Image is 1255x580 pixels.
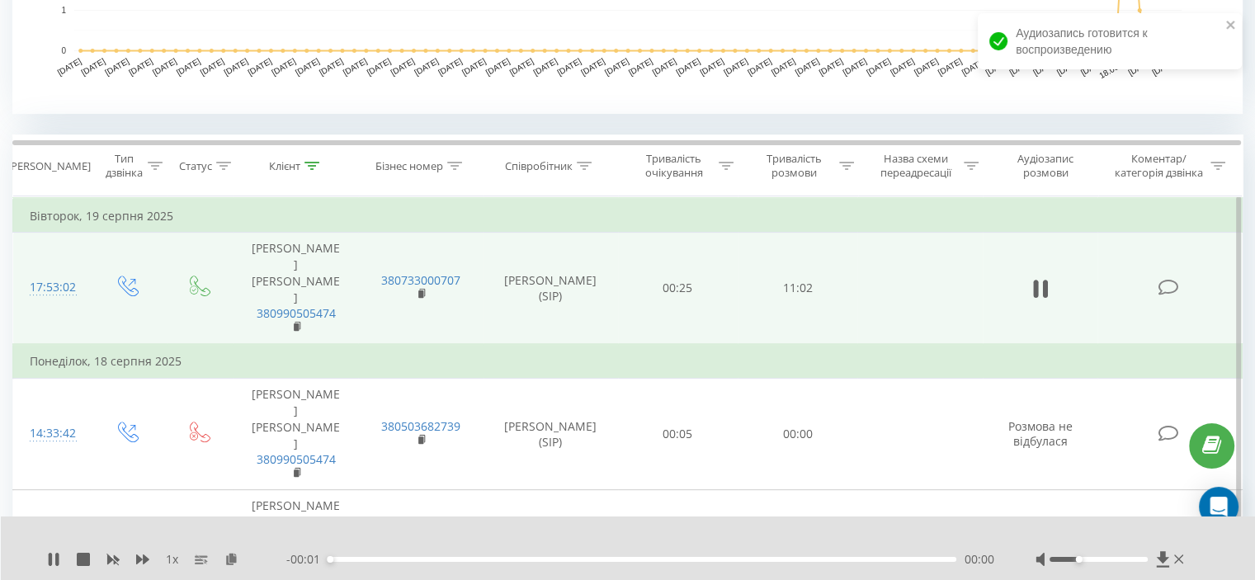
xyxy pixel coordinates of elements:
[1008,418,1073,449] font: Розмова не відбулася
[290,551,320,567] font: 00:01
[342,56,369,77] text: [DATE]
[663,281,692,296] font: 00:25
[252,241,340,306] font: [PERSON_NAME] [PERSON_NAME]
[1017,151,1073,180] font: Аудіозапис розмови
[294,56,321,77] text: [DATE]
[644,151,702,180] font: Тривалість очікування
[172,551,178,567] font: x
[61,46,66,55] text: 0
[603,56,630,77] text: [DATE]
[223,56,250,77] text: [DATE]
[151,56,178,77] text: [DATE]
[770,56,797,77] text: [DATE]
[80,56,107,77] text: [DATE]
[555,56,583,77] text: [DATE]
[504,272,597,304] font: [PERSON_NAME] (SIP)
[508,56,535,77] text: [DATE]
[199,56,226,77] text: [DATE]
[103,56,130,77] text: [DATE]
[413,56,440,77] text: [DATE]
[257,451,336,467] a: 380990505474
[252,387,340,452] font: [PERSON_NAME] [PERSON_NAME]
[865,56,892,77] text: [DATE]
[175,56,202,77] text: [DATE]
[1225,18,1237,34] button: close
[722,56,749,77] text: [DATE]
[889,56,916,77] text: [DATE]
[937,56,964,77] text: [DATE]
[381,418,460,434] a: 380503682739
[127,56,154,77] text: [DATE]
[389,56,416,77] text: [DATE]
[270,56,297,77] text: [DATE]
[460,56,488,77] text: [DATE]
[663,427,692,442] font: 00:05
[166,551,172,567] font: 1
[286,551,290,567] font: -
[252,498,340,563] font: [PERSON_NAME] [PERSON_NAME]
[579,56,606,77] text: [DATE]
[484,56,512,77] text: [DATE]
[179,158,212,173] font: Статус
[1114,151,1202,180] font: Коментар/категорія дзвінка
[794,56,821,77] text: [DATE]
[841,56,868,77] text: [DATE]
[880,151,951,180] font: Назва схеми переадресації
[246,56,273,77] text: [DATE]
[698,56,725,77] text: [DATE]
[504,418,597,450] font: [PERSON_NAME] (SIP)
[505,158,573,173] font: Співробітник
[436,56,464,77] text: [DATE]
[531,56,559,77] text: [DATE]
[783,281,813,296] font: 11:02
[56,56,83,77] text: [DATE]
[61,6,66,15] text: 1
[30,279,76,295] font: 17:53:02
[257,305,336,321] a: 380990505474
[381,272,460,288] a: 380733000707
[269,158,300,173] font: Клієнт
[818,56,845,77] text: [DATE]
[30,425,76,441] font: 14:33:42
[1075,556,1082,563] div: Accessibility label
[783,427,813,442] font: 00:00
[651,56,678,77] text: [DATE]
[960,56,988,77] text: [DATE]
[913,56,940,77] text: [DATE]
[366,56,393,77] text: [DATE]
[746,56,773,77] text: [DATE]
[318,56,345,77] text: [DATE]
[978,13,1242,69] div: Аудиозапись готовится к воспроизведению
[965,551,994,567] font: 00:00
[627,56,654,77] text: [DATE]
[30,354,182,370] font: Понеділок, 18 серпня 2025
[375,158,443,173] font: Бізнес номер
[327,556,333,563] div: Accessibility label
[674,56,701,77] text: [DATE]
[1199,487,1238,526] div: Open Intercom Messenger
[30,208,173,224] font: Вівторок, 19 серпня 2025
[766,151,821,180] font: Тривалість розмови
[105,151,142,180] font: Тип дзвінка
[7,158,91,173] font: [PERSON_NAME]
